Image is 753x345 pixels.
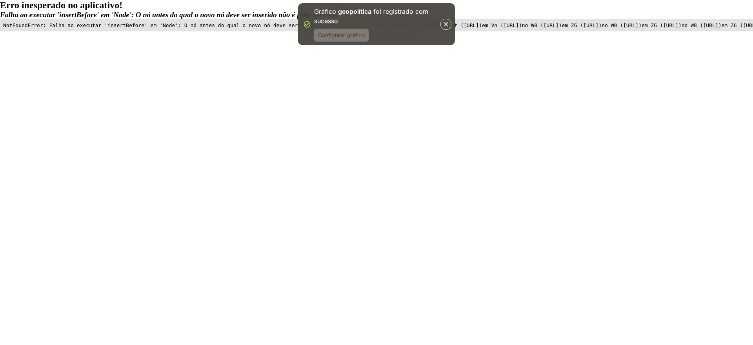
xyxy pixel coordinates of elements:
[562,22,602,28] font: em Z6 ([URL])
[602,22,642,28] font: no W8 ([URL])
[482,22,522,28] font: em Vn ([URL])
[3,22,402,28] font: NotFoundError: Falha ao executar 'insertBefore' em 'Node': O nó antes do qual o novo nó deve ser ...
[682,22,722,28] font: no W8 ([URL])
[318,32,365,38] font: Configurar gráfico
[442,22,482,28] font: no Yt ([URL])
[338,7,371,15] font: geopolítica
[522,22,562,28] font: no W8 ([URL])
[314,7,336,15] font: Gráfico
[642,22,682,28] font: em Z6 ([URL])
[314,29,369,42] button: Configurar gráfico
